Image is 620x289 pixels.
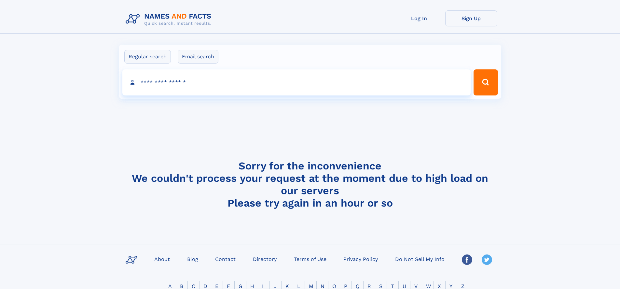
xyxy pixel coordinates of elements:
a: Contact [213,254,238,264]
a: Privacy Policy [341,254,380,264]
img: Logo Names and Facts [123,10,217,28]
a: Do Not Sell My Info [393,254,447,264]
a: About [152,254,172,264]
button: Search Button [474,69,498,95]
h4: Sorry for the inconvenience We couldn't process your request at the moment due to high load on ou... [123,160,497,209]
a: Sign Up [445,10,497,26]
label: Regular search [124,50,171,64]
img: Twitter [482,254,492,265]
a: Log In [393,10,445,26]
img: Facebook [462,254,472,265]
a: Blog [185,254,201,264]
input: search input [122,69,471,95]
a: Terms of Use [291,254,329,264]
a: Directory [250,254,279,264]
label: Email search [178,50,218,64]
